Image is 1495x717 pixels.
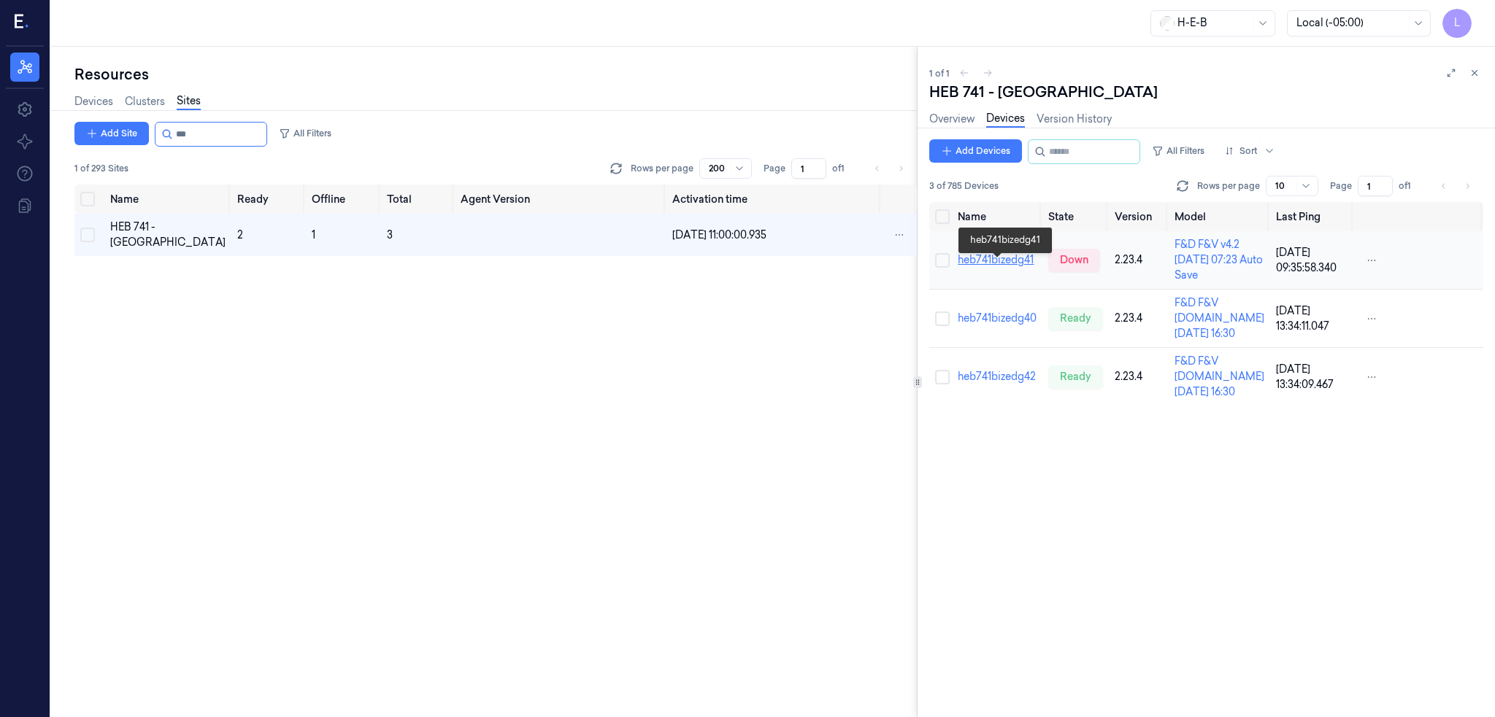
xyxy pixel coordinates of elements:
[986,111,1025,128] a: Devices
[958,253,1034,266] a: heb741bizedg41
[74,94,113,109] a: Devices
[110,220,226,250] div: HEB 741 - [GEOGRAPHIC_DATA]
[764,162,785,175] span: Page
[935,253,950,268] button: Select row
[1330,179,1352,193] span: Page
[958,370,1036,383] a: heb741bizedg42
[672,228,766,241] span: [DATE] 11:00:00.935
[1115,369,1163,384] div: 2.23.4
[935,311,950,326] button: Select row
[1115,252,1163,268] div: 2.23.4
[929,139,1022,163] button: Add Devices
[1175,237,1264,283] div: F&D F&V v4.2 [DATE] 07:23 Auto Save
[666,185,882,214] th: Activation time
[1270,202,1353,231] th: Last Ping
[125,94,165,109] a: Clusters
[306,185,380,214] th: Offline
[1048,307,1103,330] div: ready
[104,185,231,214] th: Name
[237,228,243,241] span: 2
[1442,9,1472,38] button: L
[231,185,306,214] th: Ready
[929,82,1158,102] div: HEB 741 - [GEOGRAPHIC_DATA]
[929,179,999,193] span: 3 of 785 Devices
[1175,354,1264,400] div: F&D F&V [DOMAIN_NAME] [DATE] 16:30
[867,158,911,179] nav: pagination
[832,162,856,175] span: of 1
[74,162,128,175] span: 1 of 293 Sites
[1146,139,1210,163] button: All Filters
[1115,311,1163,326] div: 2.23.4
[381,185,455,214] th: Total
[1197,179,1260,193] p: Rows per page
[74,64,917,85] div: Resources
[1276,303,1348,334] div: [DATE] 13:34:11.047
[952,202,1042,231] th: Name
[1109,202,1169,231] th: Version
[958,311,1037,325] a: heb741bizedg40
[1434,176,1477,196] nav: pagination
[1276,362,1348,392] div: [DATE] 13:34:09.467
[1276,245,1348,276] div: [DATE] 09:35:58.340
[80,192,95,206] button: Select all
[80,228,95,242] button: Select row
[74,122,149,145] button: Add Site
[1169,202,1270,231] th: Model
[455,185,667,214] th: Agent Version
[273,122,337,145] button: All Filters
[935,370,950,384] button: Select row
[1042,202,1109,231] th: State
[1037,112,1112,127] a: Version History
[1048,365,1103,389] div: ready
[929,67,950,80] span: 1 of 1
[935,209,950,224] button: Select all
[312,228,315,241] span: 1
[1399,179,1422,193] span: of 1
[1175,295,1264,341] div: F&D F&V [DOMAIN_NAME] [DATE] 16:30
[929,112,975,127] a: Overview
[177,93,201,110] a: Sites
[631,162,693,175] p: Rows per page
[387,228,393,241] span: 3
[1048,249,1100,272] div: down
